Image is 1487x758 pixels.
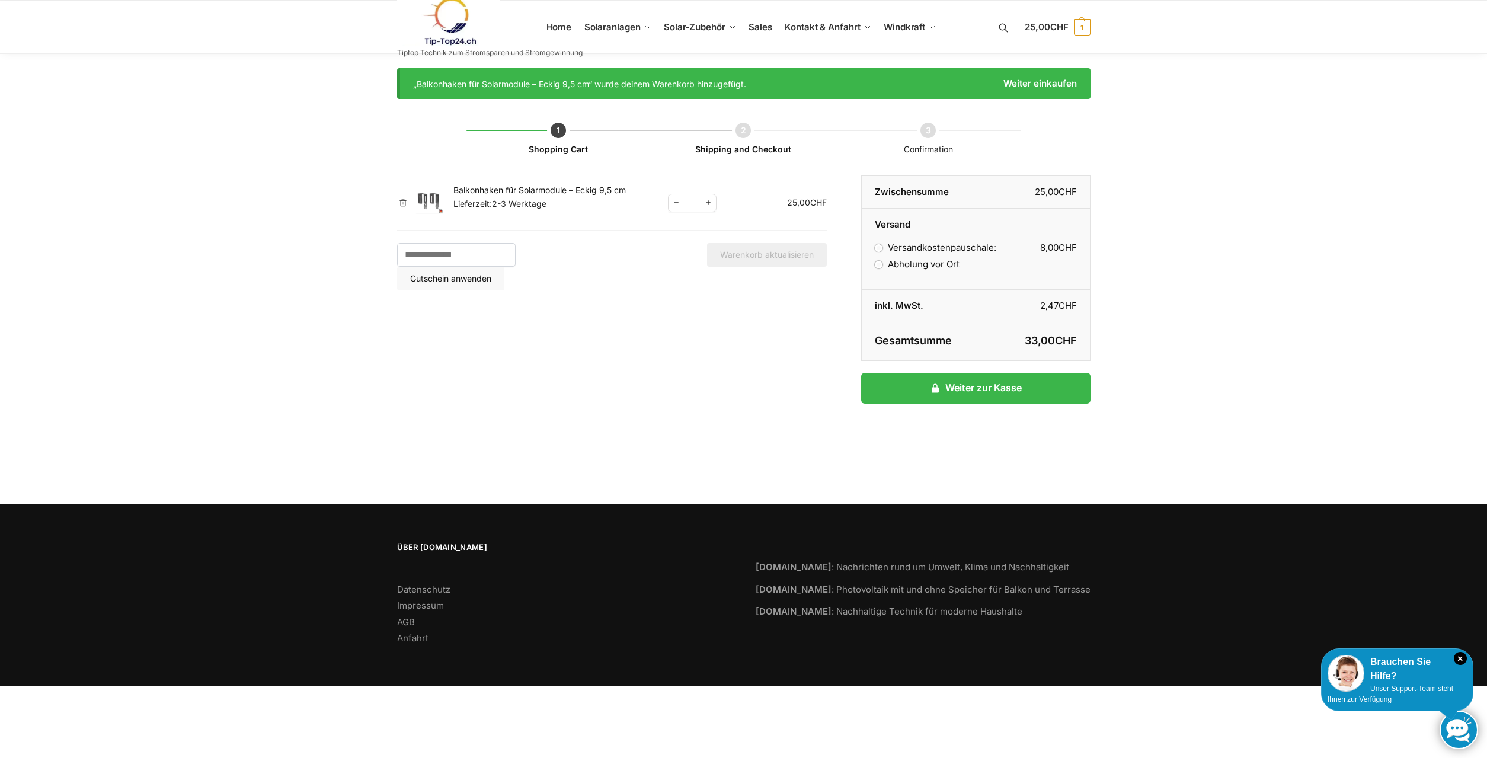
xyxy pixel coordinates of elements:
[787,197,827,207] bdi: 25,00
[756,606,1022,617] a: [DOMAIN_NAME]: Nachhaltige Technik für moderne Haushalte
[875,258,959,270] label: Abholung vor Ort
[875,242,996,253] label: Versandkostenpauschale:
[879,1,941,54] a: Windkraft
[1055,334,1077,347] span: CHF
[861,373,1090,404] a: Weiter zur Kasse
[413,76,1077,91] div: „Balkonhaken für Solarmodule – Eckig 9,5 cm“ wurde deinem Warenkorb hinzugefügt.
[756,561,1069,573] a: [DOMAIN_NAME]: Nachrichten rund um Umwelt, Klima und Nachhaltigkeit
[397,542,732,554] span: Über [DOMAIN_NAME]
[859,411,1092,444] iframe: Sicherer Rahmen für schnelle Bezahlvorgänge
[397,632,428,644] a: Anfahrt
[685,196,699,210] input: Produktmenge
[780,1,876,54] a: Kontakt & Anfahrt
[1454,652,1467,665] i: Schließen
[810,197,827,207] span: CHF
[1025,21,1068,33] span: 25,00
[1040,300,1077,311] bdi: 2,47
[584,21,641,33] span: Solaranlagen
[1035,186,1077,197] bdi: 25,00
[862,209,1089,232] th: Versand
[669,196,684,210] span: Reduce quantity
[1328,655,1467,683] div: Brauchen Sie Hilfe?
[862,290,976,322] th: inkl. MwSt.
[453,199,546,209] span: Lieferzeit:
[397,584,450,595] a: Datenschutz
[415,192,444,215] img: Warenkorb 1
[756,606,832,617] strong: [DOMAIN_NAME]
[862,322,976,361] th: Gesamtsumme
[1059,186,1077,197] span: CHF
[397,49,583,56] p: Tiptop Technik zum Stromsparen und Stromgewinnung
[664,21,725,33] span: Solar-Zubehör
[659,1,741,54] a: Solar-Zubehör
[756,584,832,595] strong: [DOMAIN_NAME]
[904,144,953,154] span: Confirmation
[579,1,655,54] a: Solaranlagen
[397,267,504,290] button: Gutschein anwenden
[994,76,1077,91] a: Weiter einkaufen
[756,584,1091,595] a: [DOMAIN_NAME]: Photovoltaik mit und ohne Speicher für Balkon und Terrasse
[1050,21,1069,33] span: CHF
[1074,19,1091,36] span: 1
[1025,334,1077,347] bdi: 33,00
[1328,655,1364,692] img: Customer service
[1025,9,1090,45] a: 25,00CHF 1
[397,616,415,628] a: AGB
[529,144,588,154] a: Shopping Cart
[397,199,409,207] a: Balkonhaken für Solarmodule - Eckig 9,5 cm aus dem Warenkorb entfernen
[862,176,976,209] th: Zwischensumme
[785,21,860,33] span: Kontakt & Anfahrt
[1328,685,1453,703] span: Unser Support-Team steht Ihnen zur Verfügung
[884,21,925,33] span: Windkraft
[701,196,716,210] span: Increase quantity
[749,21,772,33] span: Sales
[1059,242,1077,253] span: CHF
[453,185,626,195] a: Balkonhaken für Solarmodule – Eckig 9,5 cm
[744,1,777,54] a: Sales
[1059,300,1077,311] span: CHF
[1040,242,1077,253] bdi: 8,00
[756,561,832,573] strong: [DOMAIN_NAME]
[707,243,827,267] button: Warenkorb aktualisieren
[397,600,444,611] a: Impressum
[492,199,546,209] span: 2-3 Werktage
[695,144,791,154] a: Shipping and Checkout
